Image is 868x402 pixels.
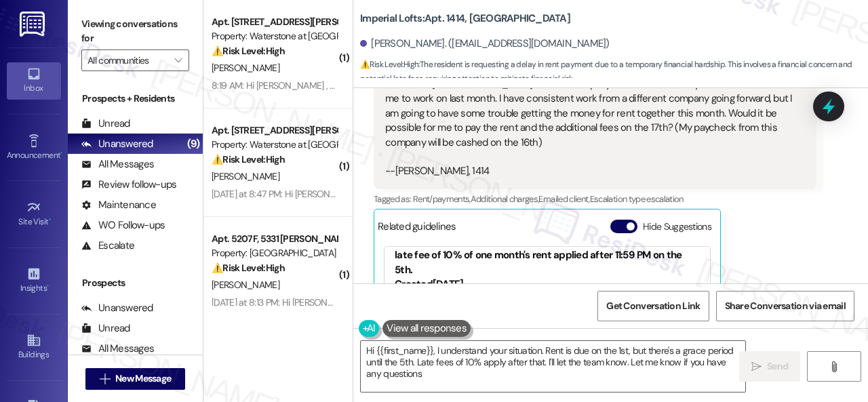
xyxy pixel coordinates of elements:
a: Buildings [7,329,61,365]
div: All Messages [81,342,154,356]
div: Escalate [81,239,134,253]
span: • [47,281,49,291]
i:  [174,55,182,66]
button: Get Conversation Link [597,291,709,321]
div: Prospects + Residents [68,92,203,106]
strong: ⚠️ Risk Level: High [212,45,285,57]
span: Send [767,359,788,374]
b: Imperial Lofts: Apt. 1414, [GEOGRAPHIC_DATA] [360,12,570,26]
div: Related guidelines [378,220,456,239]
i:  [100,374,110,384]
span: : The resident is requesting a delay in rent payment due to a temporary financial hardship. This ... [360,58,868,87]
span: [PERSON_NAME] [212,279,279,291]
input: All communities [87,49,167,71]
div: Unread [81,117,130,131]
label: Hide Suggestions [643,220,711,234]
textarea: Hi {{first_name}}, I understand your situation. Rent is due on the 1st, but there's a grace perio... [361,341,745,392]
span: • [60,148,62,158]
span: [PERSON_NAME] [212,62,279,74]
button: New Message [85,368,186,390]
span: [PERSON_NAME] [212,170,279,182]
div: Property: Waterstone at [GEOGRAPHIC_DATA] [212,138,337,152]
div: Property: [GEOGRAPHIC_DATA] [212,246,337,260]
div: (9) [184,134,203,155]
div: Apt. [STREET_ADDRESS][PERSON_NAME] [212,123,337,138]
div: Property: Waterstone at [GEOGRAPHIC_DATA] [212,29,337,43]
span: Emailed client , [538,193,589,205]
div: Unanswered [81,137,153,151]
label: Viewing conversations for [81,14,189,49]
span: Escalation type escalation [590,193,684,205]
span: Share Conversation via email [725,299,846,313]
div: Good morning, I work as a [DEMOGRAPHIC_DATA] and the company that I do most of my work for had li... [385,48,795,179]
button: Send [739,351,800,382]
span: New Message [115,371,171,386]
div: WO Follow-ups [81,218,165,233]
strong: ⚠️ Risk Level: High [360,59,418,70]
span: • [49,215,51,224]
a: Insights • [7,262,61,299]
strong: ⚠️ Risk Level: High [212,153,285,165]
div: [PERSON_NAME] - Imperial Lofts: Rent is due on the 1st, with a late fee of 10% of one month's ren... [395,234,700,277]
span: Rent/payments , [413,193,471,205]
a: Inbox [7,62,61,99]
i:  [751,361,762,372]
div: All Messages [81,157,154,172]
div: Tagged as: [374,189,816,209]
span: Get Conversation Link [606,299,700,313]
div: Prospects [68,276,203,290]
div: Review follow-ups [81,178,176,192]
div: [PERSON_NAME]. ([EMAIL_ADDRESS][DOMAIN_NAME]) [360,37,610,51]
div: Unread [81,321,130,336]
div: Apt. [STREET_ADDRESS][PERSON_NAME] [212,15,337,29]
div: Apt. 5207F, 5331 [PERSON_NAME] [212,232,337,246]
strong: ⚠️ Risk Level: High [212,262,285,274]
i:  [829,361,839,372]
span: Additional charges , [471,193,539,205]
div: Maintenance [81,198,156,212]
div: Unanswered [81,301,153,315]
img: ResiDesk Logo [20,12,47,37]
div: Created [DATE] [395,277,700,292]
button: Share Conversation via email [716,291,854,321]
a: Site Visit • [7,196,61,233]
